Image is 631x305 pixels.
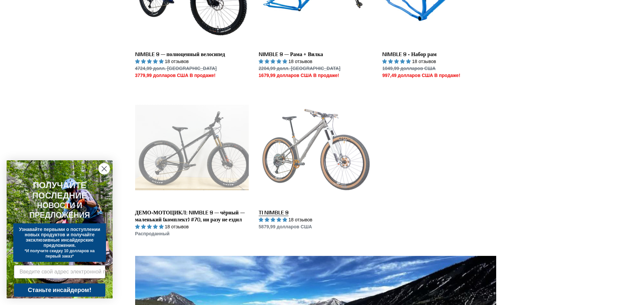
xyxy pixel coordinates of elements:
button: Закрыть диалог [98,163,110,175]
input: Введите свой адрес электронной почты [14,265,105,278]
font: НОВОСТИ И ПРЕДЛОЖЕНИЯ [29,200,90,220]
font: Узнавайте первыми о поступлении новых продуктов и получайте эксклюзивные инсайдерские предложения. [19,227,100,248]
button: Станьте инсайдером! [14,283,105,297]
font: Станьте инсайдером! [28,286,91,294]
font: ПОЛУЧАЙТЕ ПОСЛЕДНИЕ [32,179,87,201]
font: *И получите скидку 10 долларов на первый заказ* [25,249,95,259]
